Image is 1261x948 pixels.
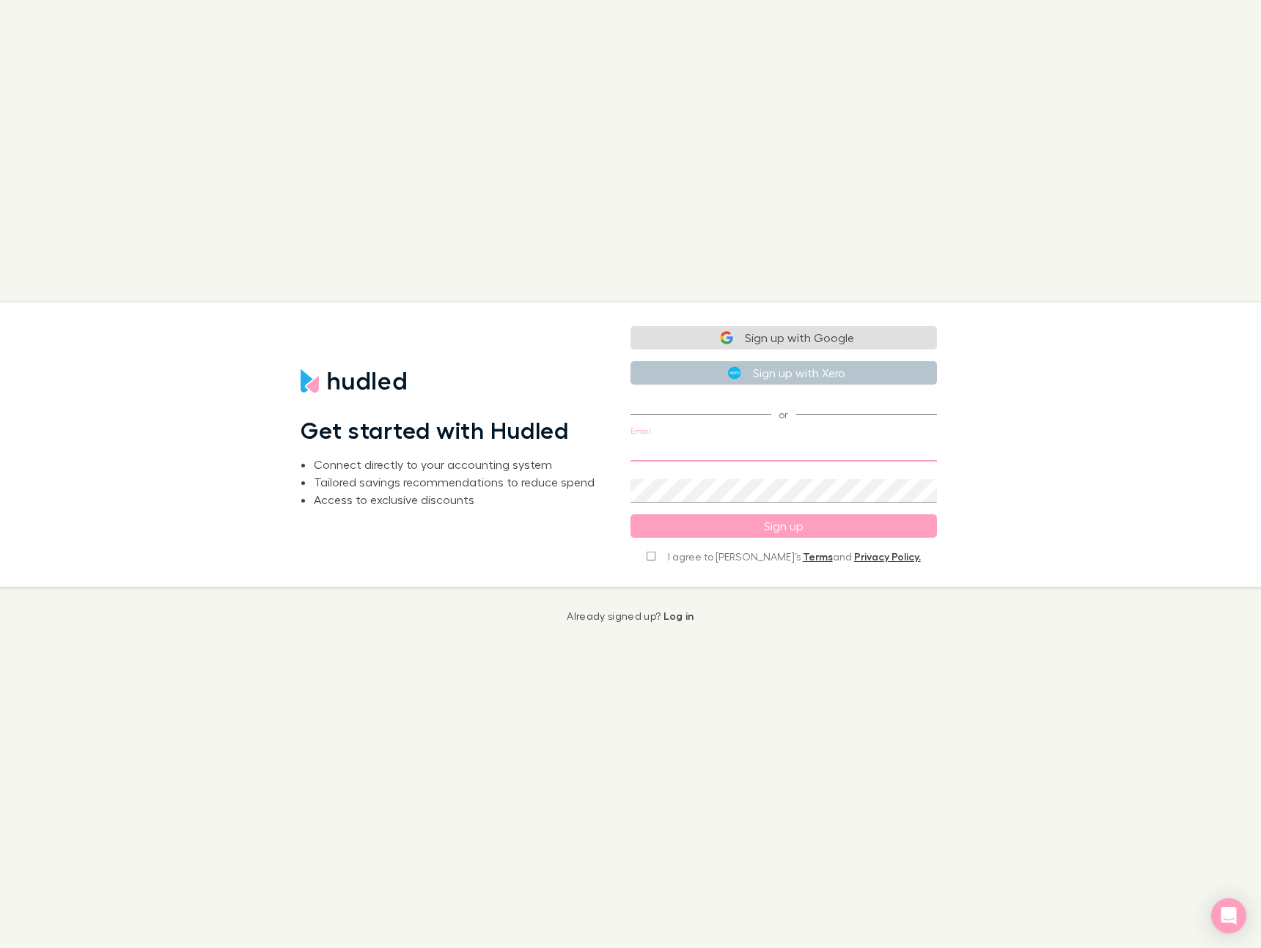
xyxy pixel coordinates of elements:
[720,331,733,344] img: Google logo
[1211,898,1246,933] div: Open Intercom Messenger
[630,514,937,538] button: Sign up
[567,610,694,622] p: Already signed up?
[314,473,595,491] li: Tailored savings recommendations to reduce spend
[663,610,694,622] a: Log in
[314,491,595,508] li: Access to exclusive discounts
[314,456,595,473] li: Connect directly to your accounting system
[630,426,650,437] label: Email
[854,550,921,563] a: Privacy Policy.
[630,414,937,415] span: or
[301,369,406,393] img: Hudled's Logo
[301,416,569,444] h1: Get started with Hudled
[728,366,741,379] img: Xero's logo
[630,326,937,349] button: Sign up with Google
[803,550,833,563] a: Terms
[630,361,937,385] button: Sign up with Xero
[668,549,921,564] span: I agree to [PERSON_NAME]’s and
